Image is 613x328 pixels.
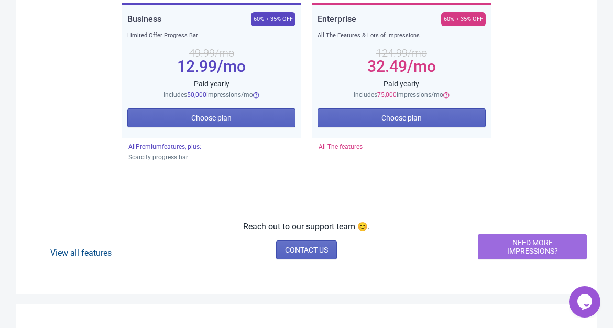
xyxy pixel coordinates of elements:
span: 75,000 [377,91,397,99]
div: All The Features & Lots of Impressions [318,30,486,41]
div: Limited Offer Progress Bar [127,30,295,41]
iframe: chat widget [569,286,603,318]
div: Enterprise [318,12,356,26]
span: Choose plan [381,114,422,122]
span: Choose plan [191,114,232,122]
button: NEED MORE IMPRESSIONS? [478,234,587,259]
div: 49.99 /mo [127,49,295,57]
span: All The features [319,143,363,150]
span: Includes impressions/mo [354,91,443,99]
a: CONTACT US [276,240,337,259]
div: Business [127,12,161,26]
a: View all features [50,248,112,258]
div: 12.99 [127,62,295,71]
div: Paid yearly [318,79,486,90]
span: All Premium features, plus: [128,143,201,150]
button: Choose plan [318,108,486,127]
div: Paid yearly [127,79,295,90]
button: Choose plan [127,108,295,127]
span: Includes impressions/mo [163,91,253,99]
span: NEED MORE IMPRESSIONS? [487,238,578,255]
div: 60% + 35% OFF [441,12,486,26]
div: 60% + 35% OFF [251,12,295,26]
div: 32.49 [318,62,486,71]
p: Reach out to our support team 😊. [243,221,370,233]
span: 50,000 [187,91,206,99]
span: /mo [407,57,436,75]
span: CONTACT US [285,246,328,254]
p: Scarcity progress bar [128,152,294,162]
div: 124.99 /mo [318,49,486,57]
span: /mo [217,57,246,75]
